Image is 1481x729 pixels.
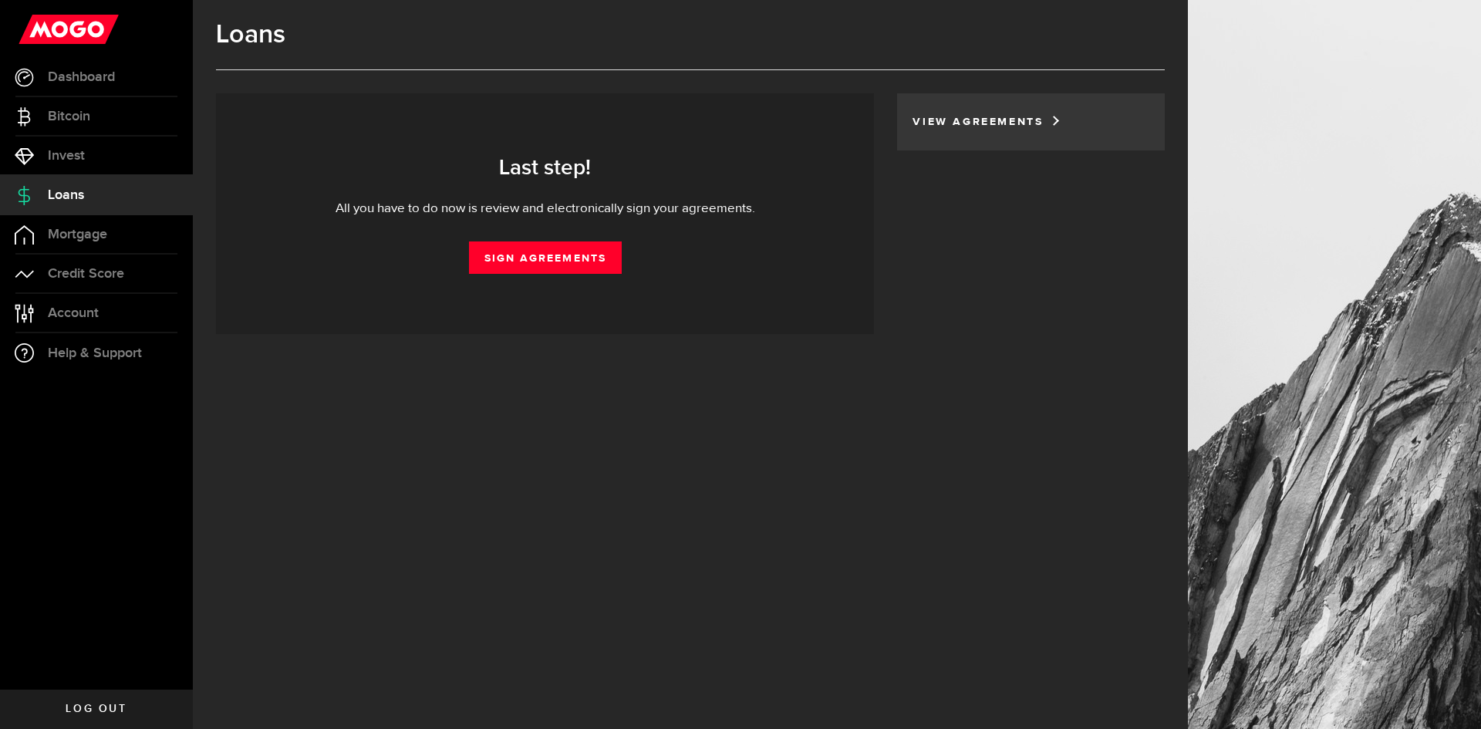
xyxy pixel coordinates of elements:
span: Log out [66,704,127,714]
span: Loans [48,188,84,202]
span: Bitcoin [48,110,90,123]
a: Sign Agreements [469,241,622,274]
span: Invest [48,149,85,163]
span: Credit Score [48,267,124,281]
span: Mortgage [48,228,107,241]
a: View Agreements [913,116,1050,127]
div: All you have to do now is review and electronically sign your agreements. [239,200,851,218]
h1: Loans [216,19,1165,50]
h3: Last step! [239,156,851,181]
span: Help & Support [48,346,142,360]
span: Dashboard [48,70,115,84]
span: Account [48,306,99,320]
